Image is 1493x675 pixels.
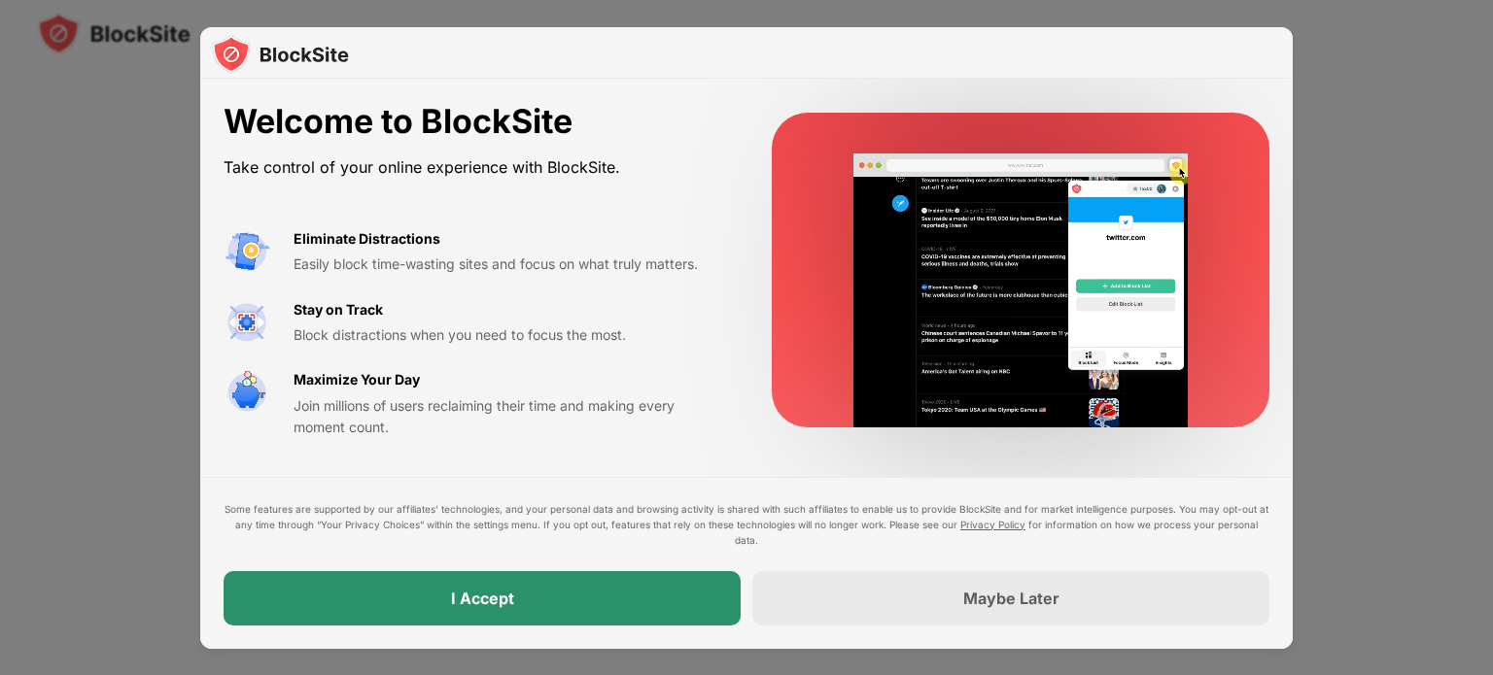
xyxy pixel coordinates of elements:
[224,102,725,142] div: Welcome to BlockSite
[294,253,725,275] div: Easily block time-wasting sites and focus on what truly matters.
[224,369,270,416] img: value-safe-time.svg
[224,228,270,275] img: value-avoid-distractions.svg
[294,299,383,321] div: Stay on Track
[451,589,514,608] div: I Accept
[294,369,420,390] div: Maximize Your Day
[294,395,725,439] div: Join millions of users reclaiming their time and making every moment count.
[224,501,1269,548] div: Some features are supported by our affiliates’ technologies, and your personal data and browsing ...
[294,228,440,250] div: Eliminate Distractions
[963,589,1059,608] div: Maybe Later
[294,324,725,346] div: Block distractions when you need to focus the most.
[212,35,349,74] img: logo-blocksite.svg
[224,299,270,346] img: value-focus.svg
[224,153,725,182] div: Take control of your online experience with BlockSite.
[960,519,1025,530] a: Privacy Policy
